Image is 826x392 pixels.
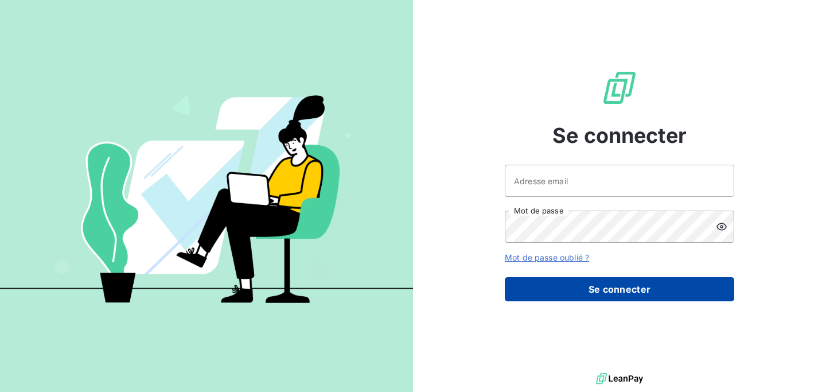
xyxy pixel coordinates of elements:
[552,120,687,151] span: Se connecter
[601,69,638,106] img: Logo LeanPay
[505,165,734,197] input: placeholder
[505,277,734,301] button: Se connecter
[596,370,643,387] img: logo
[505,253,589,262] a: Mot de passe oublié ?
